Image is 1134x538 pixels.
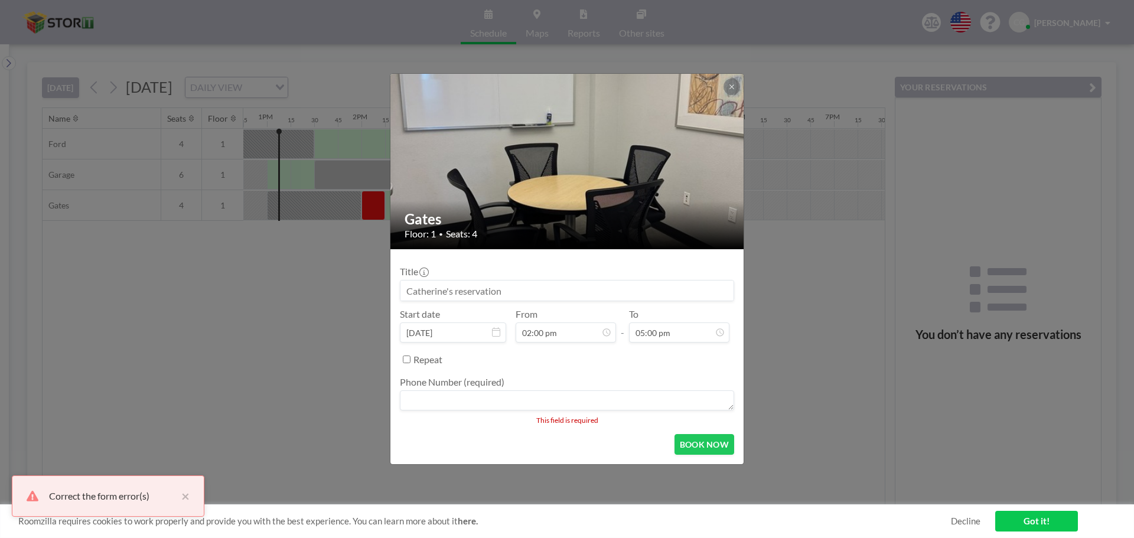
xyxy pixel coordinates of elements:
[18,516,951,527] span: Roomzilla requires cookies to work properly and provide you with the best experience. You can lea...
[405,228,436,240] span: Floor: 1
[951,516,980,527] a: Decline
[995,511,1078,532] a: Got it!
[629,308,638,320] label: To
[175,489,190,503] button: close
[400,266,428,278] label: Title
[49,489,175,503] div: Correct the form error(s)
[400,376,504,388] label: Phone Number (required)
[536,416,598,425] div: This field is required
[516,308,537,320] label: From
[400,281,734,301] input: Catherine's reservation
[439,230,443,239] span: •
[413,354,442,366] label: Repeat
[458,516,478,526] a: here.
[405,210,731,228] h2: Gates
[674,434,734,455] button: BOOK NOW
[446,228,477,240] span: Seats: 4
[400,308,440,320] label: Start date
[621,312,624,338] span: -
